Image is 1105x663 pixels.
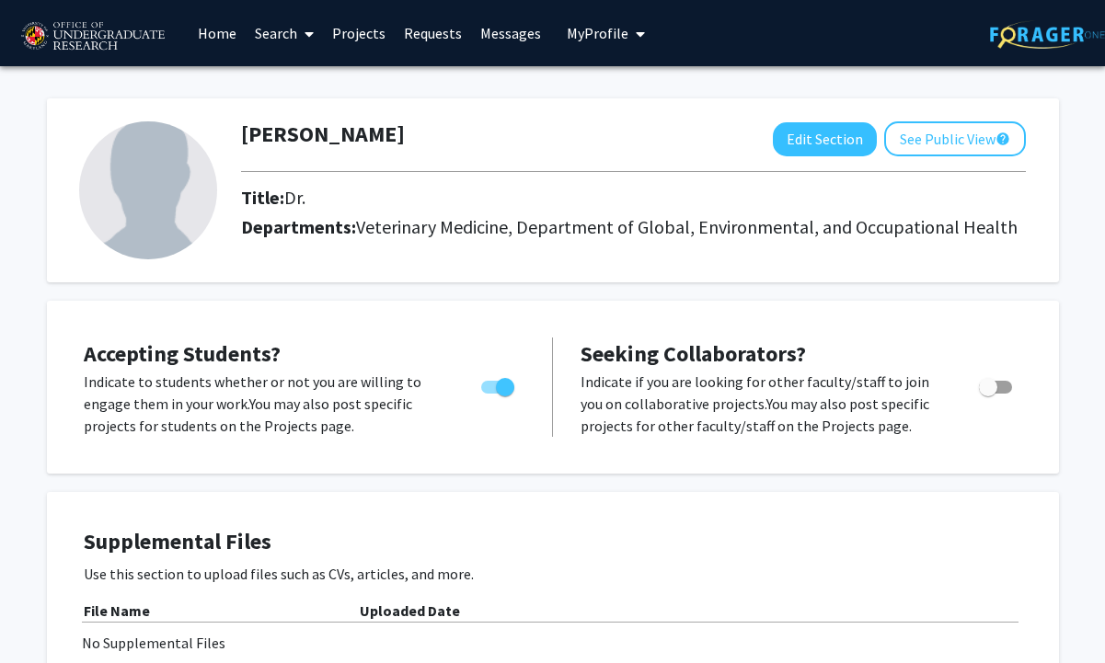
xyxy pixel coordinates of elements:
[241,187,305,209] h2: Title:
[360,601,460,620] b: Uploaded Date
[474,371,524,398] div: Toggle
[323,1,395,65] a: Projects
[246,1,323,65] a: Search
[996,128,1010,150] mat-icon: help
[567,24,628,42] span: My Profile
[884,121,1026,156] button: See Public View
[395,1,471,65] a: Requests
[15,14,170,60] img: University of Maryland Logo
[82,632,1024,654] div: No Supplemental Files
[990,20,1105,49] img: ForagerOne Logo
[773,122,877,156] button: Edit Section
[84,371,446,437] p: Indicate to students whether or not you are willing to engage them in your work. You may also pos...
[284,186,305,209] span: Dr.
[241,121,405,148] h1: [PERSON_NAME]
[471,1,550,65] a: Messages
[581,371,944,437] p: Indicate if you are looking for other faculty/staff to join you on collaborative projects. You ma...
[189,1,246,65] a: Home
[84,339,281,368] span: Accepting Students?
[84,529,1022,555] h4: Supplemental Files
[14,580,78,649] iframe: Chat
[79,121,217,259] img: Profile Picture
[84,601,150,620] b: File Name
[227,216,1040,238] h2: Departments:
[84,563,1022,585] p: Use this section to upload files such as CVs, articles, and more.
[356,215,1018,238] span: Veterinary Medicine, Department of Global, Environmental, and Occupational Health
[581,339,806,368] span: Seeking Collaborators?
[972,371,1022,398] div: Toggle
